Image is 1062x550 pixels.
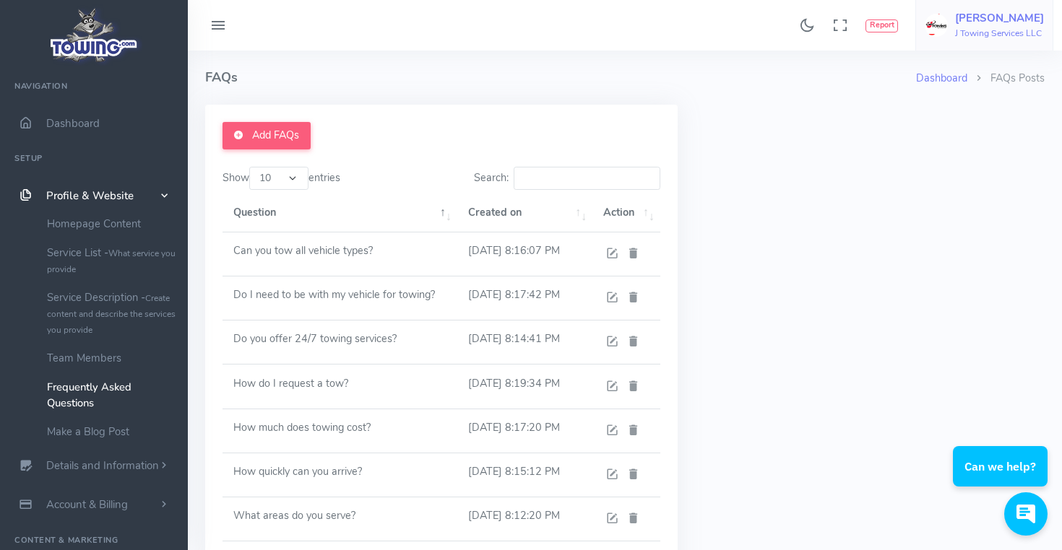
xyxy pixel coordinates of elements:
a: Dashboard [916,71,967,85]
th: Created on: activate to sort column ascending [457,194,592,232]
td: Do I need to be with my vehicle for towing? [223,276,457,320]
a: Service Description -Create content and describe the services you provide [36,283,188,344]
td: How quickly can you arrive? [223,453,457,497]
h4: FAQs [205,51,916,105]
span: Details and Information [46,459,159,473]
small: Create content and describe the services you provide [47,292,176,336]
h5: [PERSON_NAME] [955,12,1044,24]
th: Question: activate to sort column descending [223,194,457,232]
span: Dashboard [46,116,100,131]
a: Homepage Content [36,209,188,238]
button: Report [865,19,898,32]
select: Showentries [249,167,308,190]
small: What service you provide [47,248,176,275]
li: FAQs Posts [967,71,1045,87]
a: Frequently Asked Questions [36,372,188,417]
img: user-image [925,14,948,37]
h6: J Towing Services LLC [955,29,1044,38]
td: Can you tow all vehicle types? [223,232,457,276]
span: Account & Billing [46,497,128,512]
td: [DATE] 8:15:12 PM [457,453,592,497]
label: Show entries [223,167,340,190]
td: [DATE] 8:16:07 PM [457,232,592,276]
td: [DATE] 8:14:41 PM [457,320,592,365]
a: Team Members [36,344,188,372]
th: Action: activate to sort column ascending [592,194,660,232]
td: [DATE] 8:17:20 PM [457,409,592,453]
td: [DATE] 8:17:42 PM [457,276,592,320]
td: Do you offer 24/7 towing services? [223,320,457,365]
a: Make a Blog Post [36,417,188,446]
a: Add FAQs [223,122,311,149]
a: Service List -What service you provide [36,238,188,283]
label: Search: [474,167,660,190]
td: How much does towing cost? [223,409,457,453]
img: logo [46,4,143,66]
iframe: Conversations [938,406,1062,550]
td: What areas do you serve? [223,497,457,541]
td: How do I request a tow? [223,365,457,409]
span: Profile & Website [46,188,134,203]
td: [DATE] 8:19:34 PM [457,365,592,409]
td: [DATE] 8:12:20 PM [457,497,592,541]
input: Search: [514,167,660,190]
